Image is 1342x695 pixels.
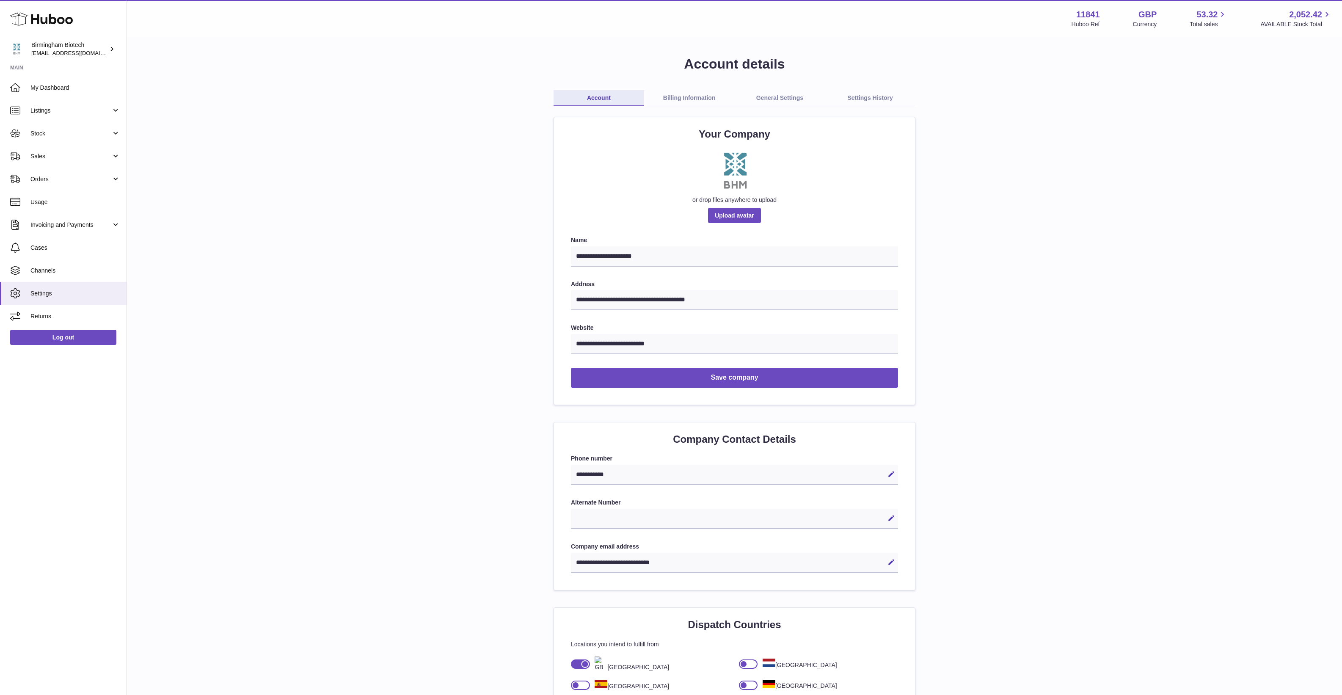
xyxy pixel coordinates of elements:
span: AVAILABLE Stock Total [1260,20,1332,28]
h2: Dispatch Countries [571,618,898,632]
div: [GEOGRAPHIC_DATA] [758,659,837,669]
span: Settings [30,290,120,298]
span: 2,052.42 [1289,9,1322,20]
a: Settings History [825,90,915,106]
span: Stock [30,130,111,138]
div: [GEOGRAPHIC_DATA] [590,656,669,671]
label: Address [571,280,898,288]
span: [EMAIL_ADDRESS][DOMAIN_NAME] [31,50,124,56]
a: Account [554,90,644,106]
h2: Your Company [571,127,898,141]
img: GB [595,656,607,671]
label: Website [571,324,898,332]
img: internalAdmin-11841@internal.huboo.com [10,43,23,55]
label: Company email address [571,543,898,551]
a: 2,052.42 AVAILABLE Stock Total [1260,9,1332,28]
span: My Dashboard [30,84,120,92]
h1: Account details [141,55,1328,73]
img: D181CB5F-A12E-42D8-A0DD-2D2D5794909D.jpeg [714,150,756,192]
button: Save company [571,368,898,388]
img: DE [763,680,775,688]
span: Invoicing and Payments [30,221,111,229]
span: Upload avatar [708,208,761,223]
h2: Company Contact Details [571,433,898,446]
div: [GEOGRAPHIC_DATA] [590,680,669,690]
a: 53.32 Total sales [1190,9,1227,28]
span: Total sales [1190,20,1227,28]
a: Billing Information [644,90,735,106]
label: Alternate Number [571,499,898,507]
strong: 11841 [1076,9,1100,20]
p: Locations you intend to fulfill from [571,640,898,648]
img: NL [763,659,775,667]
span: 53.32 [1196,9,1218,20]
span: Returns [30,312,120,320]
div: or drop files anywhere to upload [571,196,898,204]
span: Sales [30,152,111,160]
img: ES [595,680,607,688]
span: Usage [30,198,120,206]
div: Huboo Ref [1072,20,1100,28]
div: [GEOGRAPHIC_DATA] [758,680,837,690]
a: Log out [10,330,116,345]
strong: GBP [1138,9,1157,20]
span: Listings [30,107,111,115]
span: Cases [30,244,120,252]
div: Currency [1133,20,1157,28]
span: Channels [30,267,120,275]
a: General Settings [735,90,825,106]
span: Orders [30,175,111,183]
label: Phone number [571,455,898,463]
label: Name [571,236,898,244]
div: Birmingham Biotech [31,41,107,57]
